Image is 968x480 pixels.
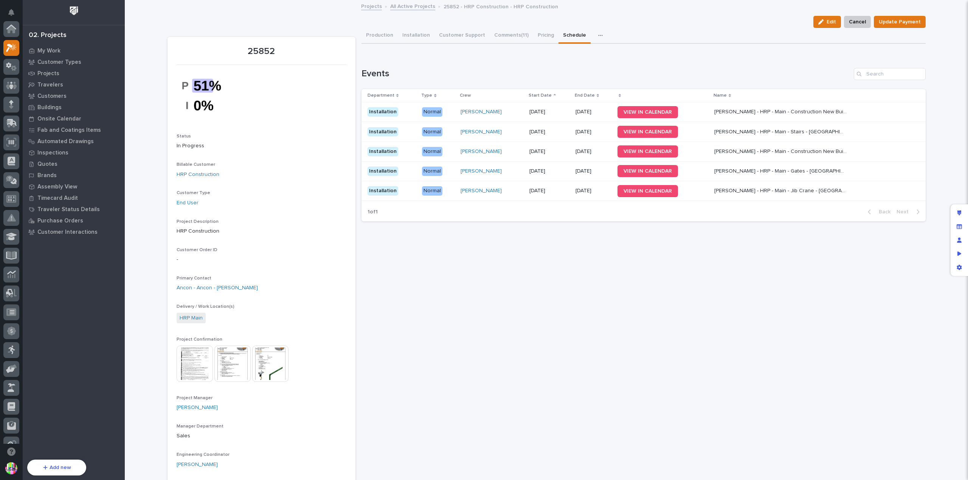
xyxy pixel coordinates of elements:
span: Project Manager [177,396,213,400]
a: Quotes [23,158,125,170]
button: Comments (11) [490,28,533,44]
p: Customer Types [37,59,81,66]
p: [PERSON_NAME] - HRP - Main - Jib Crane - [GEOGRAPHIC_DATA] [PERSON_NAME] [714,186,848,194]
div: Installation [368,167,398,176]
span: Update Payment [879,17,921,26]
a: All Active Projects [390,2,435,10]
span: Status [177,134,191,139]
p: In Progress [177,142,346,150]
a: Fab and Coatings Items [23,124,125,136]
button: users-avatar [3,460,19,476]
a: My Work [23,45,125,56]
p: My Work [37,48,60,54]
button: Next [894,208,926,215]
span: Primary Contact [177,276,211,281]
button: Open support chat [3,444,19,460]
button: Add new [27,460,86,475]
span: Project Description [177,219,219,224]
a: [PERSON_NAME] [177,404,218,412]
p: [DATE] [529,109,569,115]
a: Automated Drawings [23,136,125,147]
p: [DATE] [529,188,569,194]
p: Customers [37,93,67,100]
a: HRP Main [180,314,203,322]
div: Preview as [952,247,966,261]
div: Normal [422,186,442,196]
a: Ancon - Ancon - [PERSON_NAME] [177,284,258,292]
tr: InstallationNormal[PERSON_NAME] [DATE][DATE]VIEW IN CALENDAR[PERSON_NAME] - HRP - Main - Stairs -... [361,122,926,142]
button: Back [862,208,894,215]
span: Manager Department [177,424,223,429]
a: [PERSON_NAME] [461,148,502,155]
span: Delivery / Work Location(s) [177,304,234,309]
p: Onsite Calendar [37,116,81,122]
span: VIEW IN CALENDAR [624,110,672,115]
span: Next [897,208,913,215]
p: [DATE] [576,168,611,174]
a: [PERSON_NAME] [461,129,502,135]
a: VIEW IN CALENDAR [617,185,678,197]
a: Projects [23,68,125,79]
p: Caleb Jackson - HRP - Main - Construction New Building (1) Bridge Crane (2) Mezzanines - Jim Sout... [714,107,848,115]
p: Quotes [37,161,57,168]
tr: InstallationNormal[PERSON_NAME] [DATE][DATE]VIEW IN CALENDAR[PERSON_NAME] - HRP - Main - Construc... [361,102,926,122]
a: End User [177,199,199,207]
p: 1 of 1 [361,203,384,221]
span: VIEW IN CALENDAR [624,168,672,174]
p: Inspections [37,150,68,156]
p: Projects [37,70,59,77]
p: Automated Drawings [37,138,94,145]
p: [DATE] [576,188,611,194]
a: HRP Construction [177,171,219,179]
tr: InstallationNormal[PERSON_NAME] [DATE][DATE]VIEW IN CALENDAR[PERSON_NAME] - HRP - Main - Construc... [361,142,926,161]
a: Brands [23,170,125,181]
p: [PERSON_NAME] - HRP - Main - Stairs - [GEOGRAPHIC_DATA] [PERSON_NAME] [714,127,848,135]
button: Production [361,28,398,44]
a: [PERSON_NAME] [461,188,502,194]
a: VIEW IN CALENDAR [617,106,678,118]
p: Department [368,91,394,100]
div: Installation [368,186,398,196]
p: [DATE] [576,148,611,155]
div: 02. Projects [29,31,67,40]
div: Normal [422,107,442,117]
p: Crew [460,91,471,100]
div: Installation [368,147,398,156]
a: Customers [23,90,125,102]
button: Update Payment [874,16,926,28]
span: Customer Order ID [177,248,217,252]
span: VIEW IN CALENDAR [624,149,672,154]
p: [PERSON_NAME] - HRP - Main - Gates - [GEOGRAPHIC_DATA][PERSON_NAME] [714,167,848,174]
a: [PERSON_NAME] [177,461,218,469]
div: Installation [368,107,398,117]
p: Assembly View [37,184,77,190]
span: VIEW IN CALENDAR [624,188,672,194]
span: Customer Type [177,191,210,195]
tr: InstallationNormal[PERSON_NAME] [DATE][DATE]VIEW IN CALENDAR[PERSON_NAME] - HRP - Main - Gates - ... [361,161,926,181]
a: Customer Types [23,56,125,68]
span: Project Confirmation [177,337,222,342]
a: Travelers [23,79,125,90]
button: Customer Support [434,28,490,44]
p: 25852 [177,46,346,57]
a: Purchase Orders [23,215,125,226]
div: Normal [422,147,442,156]
span: Cancel [849,17,866,26]
a: VIEW IN CALENDAR [617,145,678,157]
button: Notifications [3,5,19,20]
p: End Date [575,91,595,100]
p: [DATE] [529,168,569,174]
p: Name [714,91,727,100]
a: Timecard Audit [23,192,125,204]
p: Timecard Audit [37,195,78,202]
a: VIEW IN CALENDAR [617,126,678,138]
button: Schedule [558,28,591,44]
button: Edit [813,16,841,28]
tr: InstallationNormal[PERSON_NAME] [DATE][DATE]VIEW IN CALENDAR[PERSON_NAME] - HRP - Main - Jib Cran... [361,181,926,201]
button: Installation [398,28,434,44]
div: Search [854,68,926,80]
p: HRP Construction [177,227,346,235]
a: VIEW IN CALENDAR [617,165,678,177]
img: 8ihmsxyOKwN_nlfxMGxxOCxyWu1Ro7pgXkKsVS57faE [177,69,233,122]
a: Assembly View [23,181,125,192]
